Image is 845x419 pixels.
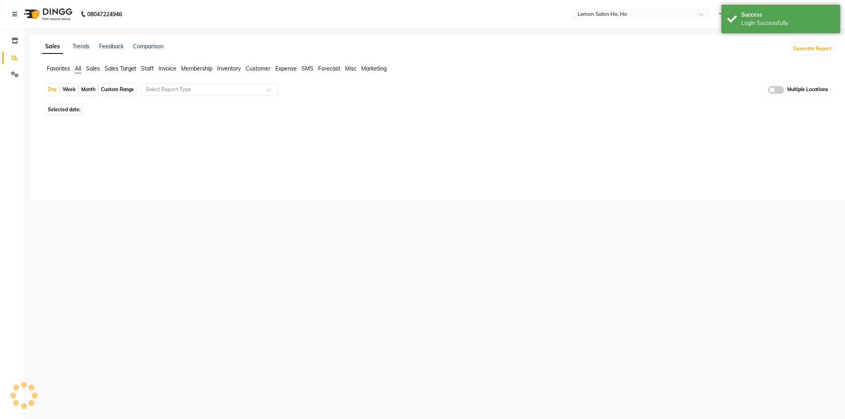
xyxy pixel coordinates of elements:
[217,65,241,72] span: Inventory
[318,65,340,72] span: Forecast
[86,65,100,72] span: Sales
[133,43,164,50] a: Comparison
[99,43,124,50] a: Feedback
[141,65,154,72] span: Staff
[246,65,271,72] span: Customer
[99,84,136,95] div: Custom Range
[741,11,834,19] div: Success
[791,43,834,54] button: Generate Report
[181,65,212,72] span: Membership
[42,40,63,54] a: Sales
[72,43,90,50] a: Trends
[87,3,122,25] b: 08047224946
[787,86,828,94] span: Multiple Locations
[46,105,82,114] span: Selected date:
[105,65,136,72] span: Sales Target
[75,65,81,72] span: All
[345,65,357,72] span: Misc
[20,3,74,25] img: logo
[741,19,834,27] div: Login Successfully.
[46,84,59,95] div: Day
[301,65,313,72] span: SMS
[158,65,176,72] span: Invoice
[61,84,78,95] div: Week
[361,65,387,72] span: Marketing
[47,65,70,72] span: Favorites
[275,65,297,72] span: Expense
[79,84,97,95] div: Month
